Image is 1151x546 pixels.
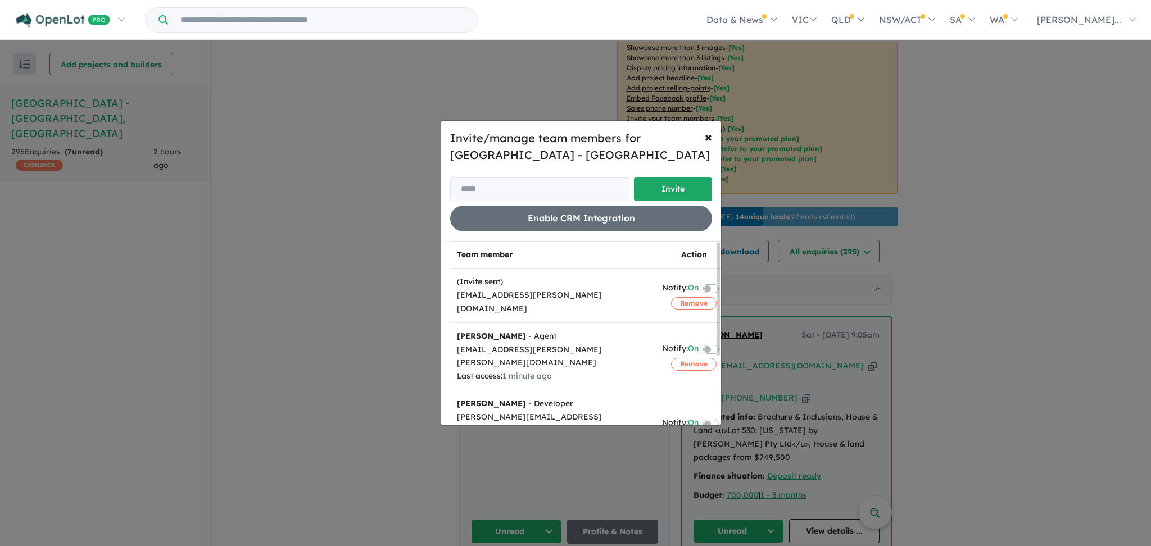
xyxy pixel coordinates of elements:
[16,13,110,28] img: Openlot PRO Logo White
[450,206,712,231] button: Enable CRM Integration
[450,130,712,163] h5: Invite/manage team members for [GEOGRAPHIC_DATA] - [GEOGRAPHIC_DATA]
[457,289,649,316] div: [EMAIL_ADDRESS][PERSON_NAME][DOMAIN_NAME]
[457,411,649,451] div: [PERSON_NAME][EMAIL_ADDRESS][PERSON_NAME][PERSON_NAME][DOMAIN_NAME]
[705,128,712,145] span: ×
[450,241,655,269] th: Team member
[457,275,649,289] div: (Invite sent)
[457,398,526,408] strong: [PERSON_NAME]
[662,342,699,357] div: Notify:
[457,370,649,383] div: Last access:
[170,8,475,32] input: Try estate name, suburb, builder or developer
[662,416,699,431] div: Notify:
[1037,14,1121,25] span: [PERSON_NAME]...
[457,343,649,370] div: [EMAIL_ADDRESS][PERSON_NAME][PERSON_NAME][DOMAIN_NAME]
[502,371,552,381] span: 1 minute ago
[457,330,649,343] div: - Agent
[688,281,699,297] span: On
[457,331,526,341] strong: [PERSON_NAME]
[655,241,732,269] th: Action
[457,397,649,411] div: - Developer
[671,297,717,310] button: Remove
[634,177,712,201] button: Invite
[688,342,699,357] span: On
[671,358,717,370] button: Remove
[662,281,699,297] div: Notify:
[688,416,699,431] span: On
